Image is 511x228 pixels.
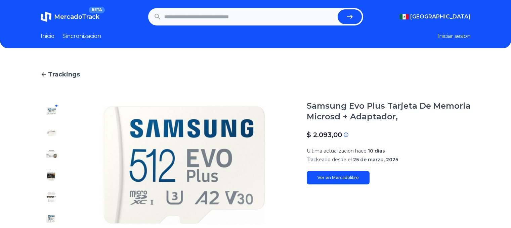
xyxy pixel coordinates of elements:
span: Ultima actualizacion hace [307,148,367,154]
button: Iniciar sesion [437,32,471,40]
img: Samsung Evo Plus Tarjeta De Memoria Microsd + Adaptador, [46,106,57,117]
span: 10 días [368,148,385,154]
img: Samsung Evo Plus Tarjeta De Memoria Microsd + Adaptador, [46,192,57,203]
span: Trackings [48,70,80,79]
span: Trackeado desde el [307,157,352,163]
span: MercadoTrack [54,13,99,20]
img: Samsung Evo Plus Tarjeta De Memoria Microsd + Adaptador, [46,149,57,160]
img: MercadoTrack [41,11,51,22]
p: $ 2.093,00 [307,130,342,139]
a: Inicio [41,32,54,40]
button: [GEOGRAPHIC_DATA] [399,13,471,21]
img: Samsung Evo Plus Tarjeta De Memoria Microsd + Adaptador, [46,127,57,138]
a: MercadoTrackBETA [41,11,99,22]
img: Mexico [399,14,409,19]
a: Trackings [41,70,471,79]
img: Samsung Evo Plus Tarjeta De Memoria Microsd + Adaptador, [46,170,57,181]
span: 25 de marzo, 2025 [353,157,398,163]
a: Sincronizacion [62,32,101,40]
h1: Samsung Evo Plus Tarjeta De Memoria Microsd + Adaptador, [307,101,471,122]
span: BETA [89,7,104,13]
img: Samsung Evo Plus Tarjeta De Memoria Microsd + Adaptador, [46,213,57,224]
span: [GEOGRAPHIC_DATA] [410,13,471,21]
a: Ver en Mercadolibre [307,171,370,184]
